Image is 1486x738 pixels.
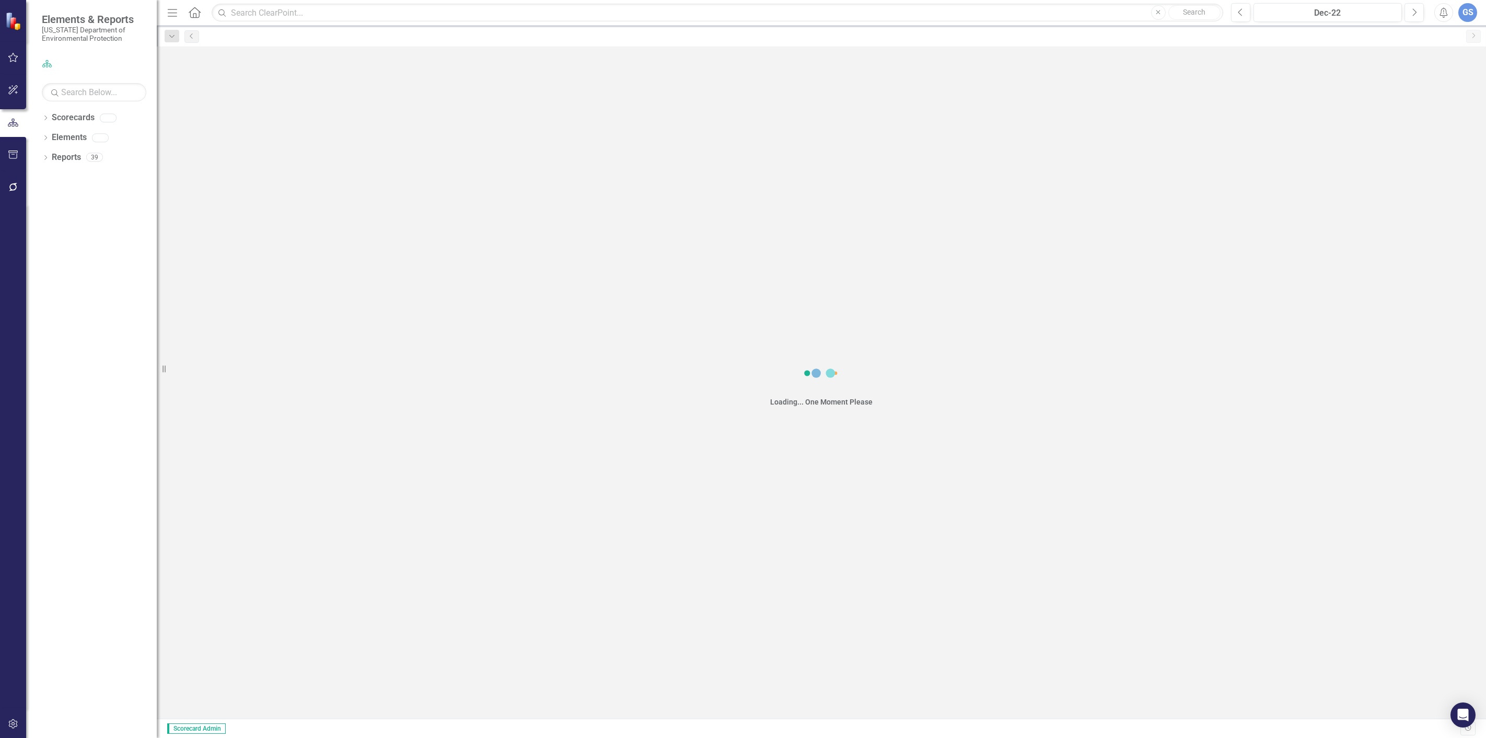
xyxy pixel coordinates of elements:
img: ClearPoint Strategy [5,11,24,30]
small: [US_STATE] Department of Environmental Protection [42,26,146,43]
input: Search Below... [42,83,146,101]
button: Dec-22 [1253,3,1402,22]
span: Search [1183,8,1205,16]
span: Scorecard Admin [167,723,226,734]
div: Open Intercom Messenger [1450,702,1476,728]
a: Elements [52,132,87,144]
a: Scorecards [52,112,95,124]
button: GS [1458,3,1477,22]
div: Dec-22 [1257,7,1398,19]
a: Reports [52,152,81,164]
div: Loading... One Moment Please [770,397,873,407]
span: Elements & Reports [42,13,146,26]
input: Search ClearPoint... [212,4,1223,22]
button: Search [1168,5,1221,20]
div: 39 [86,153,103,162]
